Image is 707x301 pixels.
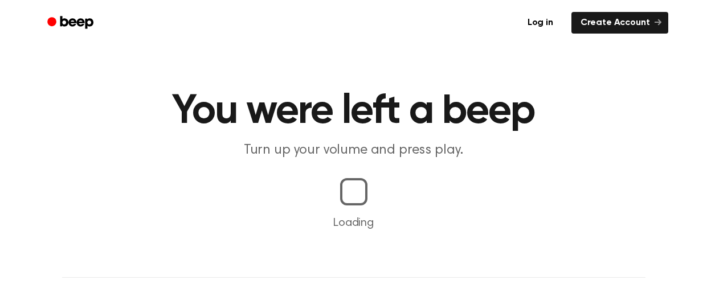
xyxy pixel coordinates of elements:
h1: You were left a beep [62,91,645,132]
a: Beep [39,12,104,34]
a: Log in [516,10,565,36]
p: Loading [14,215,693,232]
a: Create Account [571,12,668,34]
p: Turn up your volume and press play. [135,141,573,160]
